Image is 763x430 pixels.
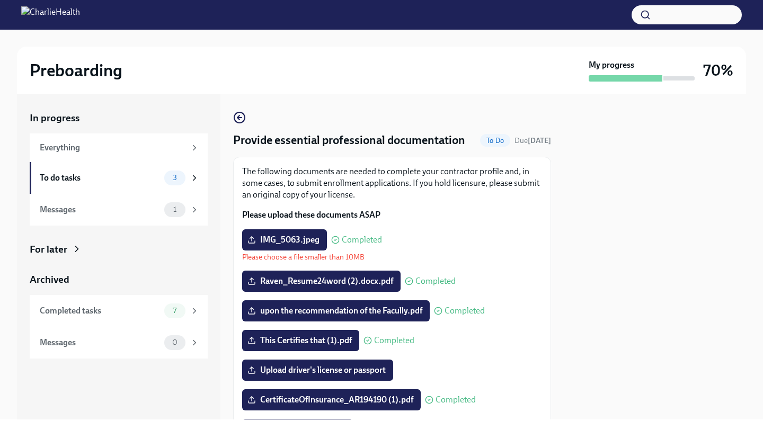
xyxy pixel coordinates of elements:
[242,210,380,220] strong: Please upload these documents ASAP
[514,136,551,146] span: September 22nd, 2025 09:00
[589,59,634,71] strong: My progress
[242,271,401,292] label: Raven_Resume24word (2).docx.pdf
[528,136,551,145] strong: [DATE]
[30,327,208,359] a: Messages0
[30,60,122,81] h2: Preboarding
[242,330,359,351] label: This Certifies that (1).pdf
[30,194,208,226] a: Messages1
[40,337,160,348] div: Messages
[167,205,183,213] span: 1
[30,295,208,327] a: Completed tasks7
[703,61,733,80] h3: 70%
[342,236,382,244] span: Completed
[242,166,542,201] p: The following documents are needed to complete your contractor profile and, in some cases, to sub...
[242,360,393,381] label: Upload driver's license or passport
[40,204,160,216] div: Messages
[250,235,320,245] span: IMG_5063.jpeg
[166,338,184,346] span: 0
[40,305,160,317] div: Completed tasks
[242,300,430,321] label: upon the recommendation of the Facully.pdf
[250,276,393,286] span: Raven_Resume24word (2).docx.pdf
[40,142,185,154] div: Everything
[21,6,80,23] img: CharlieHealth
[250,365,386,375] span: Upload driver's license or passport
[436,396,476,404] span: Completed
[415,277,456,285] span: Completed
[242,252,382,262] p: Please choose a file smaller than 10MB
[445,307,485,315] span: Completed
[40,172,160,184] div: To do tasks
[242,389,421,410] label: CertificateOfInsurance_AR194190 (1).pdf
[480,137,510,145] span: To Do
[30,243,67,256] div: For later
[30,111,208,125] a: In progress
[514,136,551,145] span: Due
[250,395,413,405] span: CertificateOfInsurance_AR194190 (1).pdf
[250,335,352,346] span: This Certifies that (1).pdf
[233,132,465,148] h4: Provide essential professional documentation
[30,162,208,194] a: To do tasks3
[30,273,208,286] a: Archived
[30,133,208,162] a: Everything
[30,243,208,256] a: For later
[374,336,414,345] span: Completed
[166,174,183,182] span: 3
[242,229,327,250] label: IMG_5063.jpeg
[166,307,183,315] span: 7
[250,306,422,316] span: upon the recommendation of the Facully.pdf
